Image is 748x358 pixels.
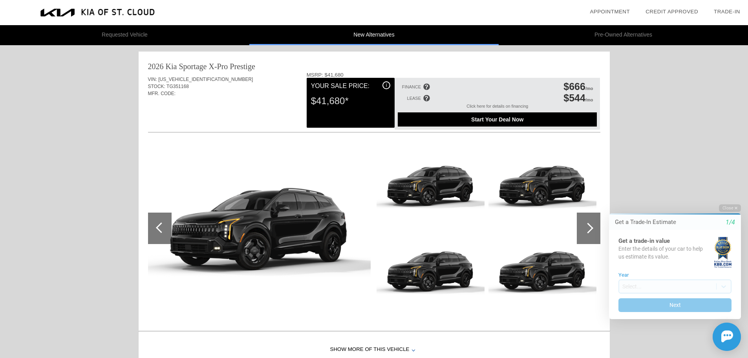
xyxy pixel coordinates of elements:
img: GetEvoxImage [377,231,485,312]
iframe: Chat Assistance [593,197,748,358]
span: $666 [563,81,585,92]
div: LEASE [407,96,421,101]
a: Appointment [590,9,630,15]
span: $544 [563,92,585,103]
div: FINANCE [402,84,421,89]
img: GetEvoxImage [488,145,596,226]
div: MSRP: $41,680 [307,72,600,78]
div: X-Pro Prestige [208,61,255,72]
div: 2026 Kia Sportage [148,61,207,72]
span: VIN: [148,77,157,82]
span: [US_VEHICLE_IDENTIFICATION_NUMBER] [158,77,253,82]
img: GetEvoxImage [148,145,371,312]
div: Your Sale Price: [311,81,390,91]
li: Pre-Owned Alternatives [499,25,748,45]
li: New Alternatives [249,25,499,45]
div: $41,680* [311,91,390,111]
div: i [382,81,390,89]
div: Click here for details on financing [398,104,597,112]
a: Trade-In [714,9,740,15]
div: /mo [563,81,593,92]
span: TG351168 [166,84,189,89]
img: GetEvoxImage [377,145,485,226]
a: Credit Approved [646,9,698,15]
span: MFR. CODE: [148,91,176,96]
span: STOCK: [148,84,165,89]
span: Start Your Deal Now [408,116,587,123]
div: Quoted on [DATE] 9:06:24 AM [148,109,600,121]
div: /mo [563,92,593,104]
img: GetEvoxImage [488,231,596,312]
